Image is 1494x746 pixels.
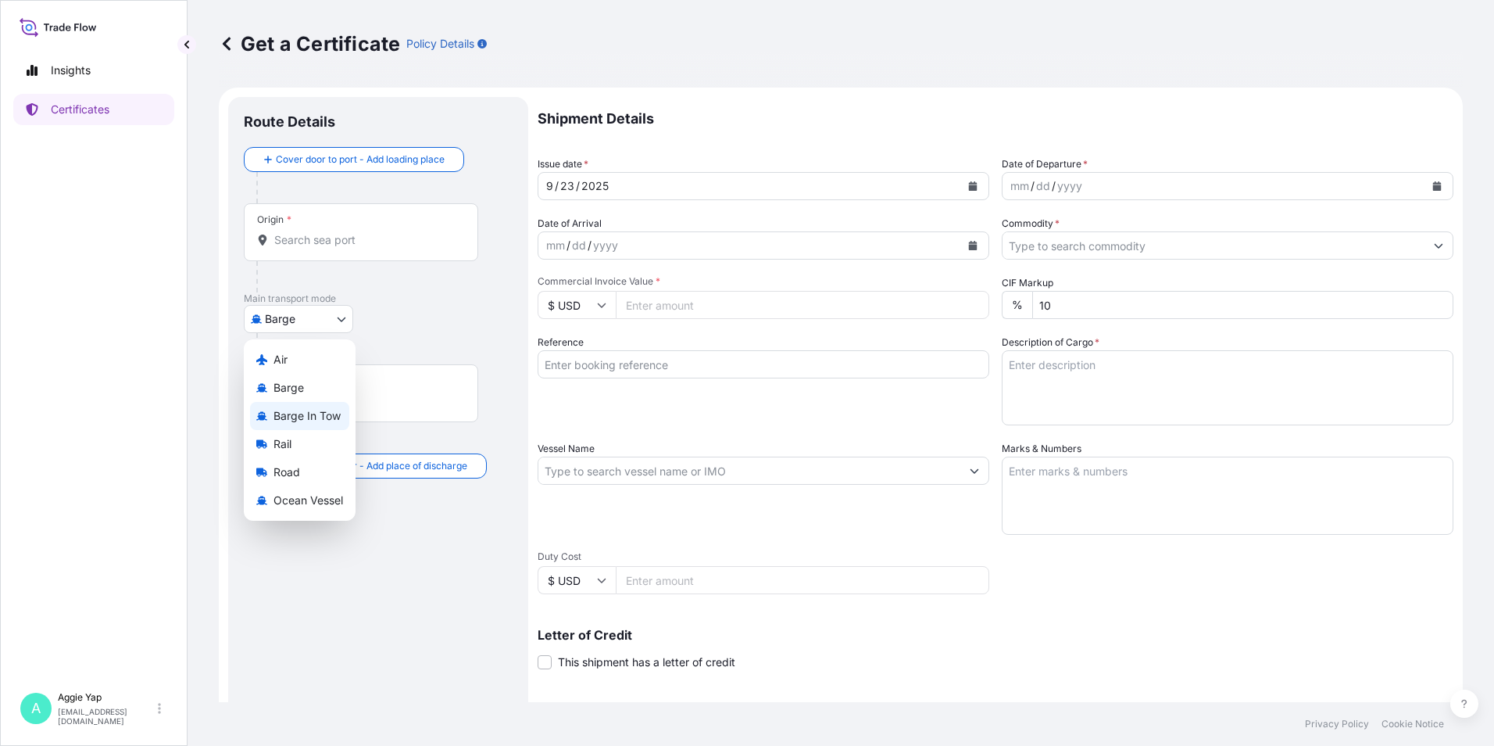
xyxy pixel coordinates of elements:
[273,408,341,424] span: Barge in Tow
[273,464,300,480] span: Road
[219,31,400,56] p: Get a Certificate
[273,493,343,508] span: Ocean Vessel
[273,380,304,396] span: Barge
[273,352,288,368] span: Air
[244,339,356,521] div: Select transport
[406,36,474,52] p: Policy Details
[273,436,291,452] span: Rail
